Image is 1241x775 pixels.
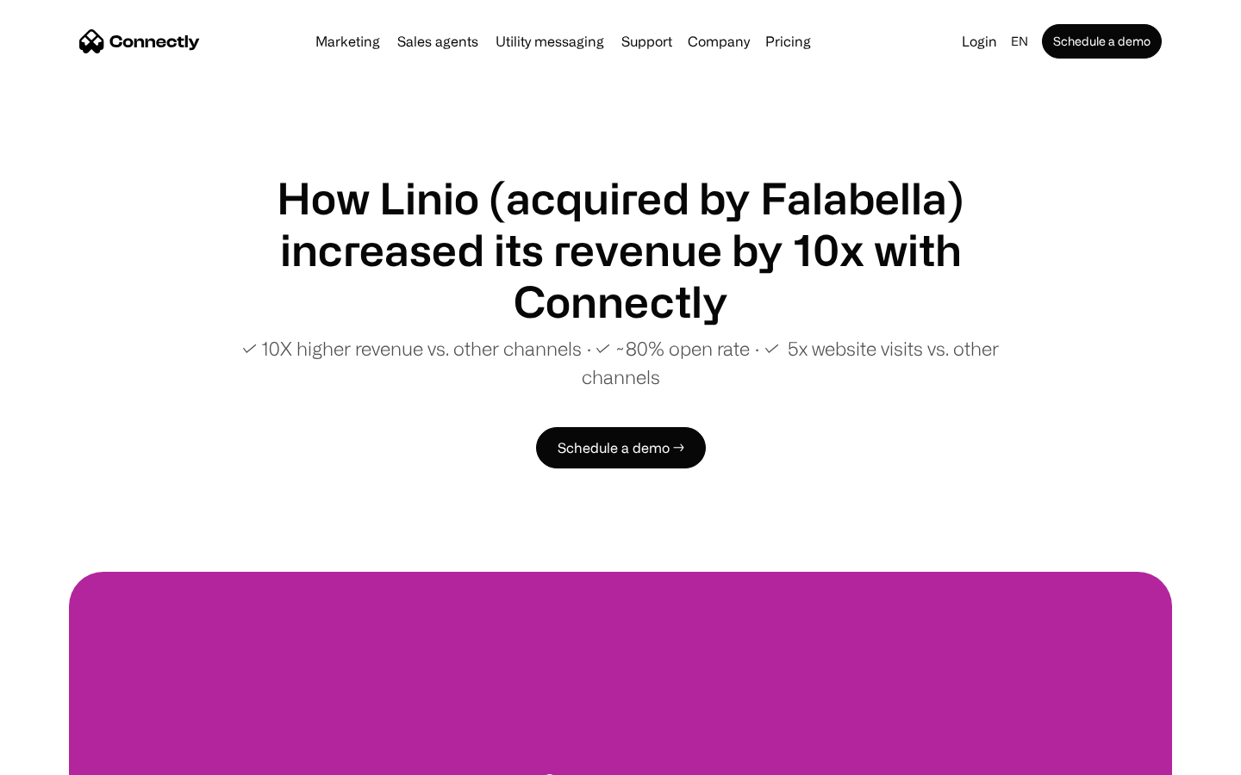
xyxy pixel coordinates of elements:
[34,745,103,769] ul: Language list
[1011,29,1028,53] div: en
[614,34,679,48] a: Support
[207,334,1034,391] p: ✓ 10X higher revenue vs. other channels ∙ ✓ ~80% open rate ∙ ✓ 5x website visits vs. other channels
[17,743,103,769] aside: Language selected: English
[1042,24,1162,59] a: Schedule a demo
[207,172,1034,327] h1: How Linio (acquired by Falabella) increased its revenue by 10x with Connectly
[536,427,706,468] a: Schedule a demo →
[390,34,485,48] a: Sales agents
[758,34,818,48] a: Pricing
[688,29,750,53] div: Company
[489,34,611,48] a: Utility messaging
[309,34,387,48] a: Marketing
[955,29,1004,53] a: Login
